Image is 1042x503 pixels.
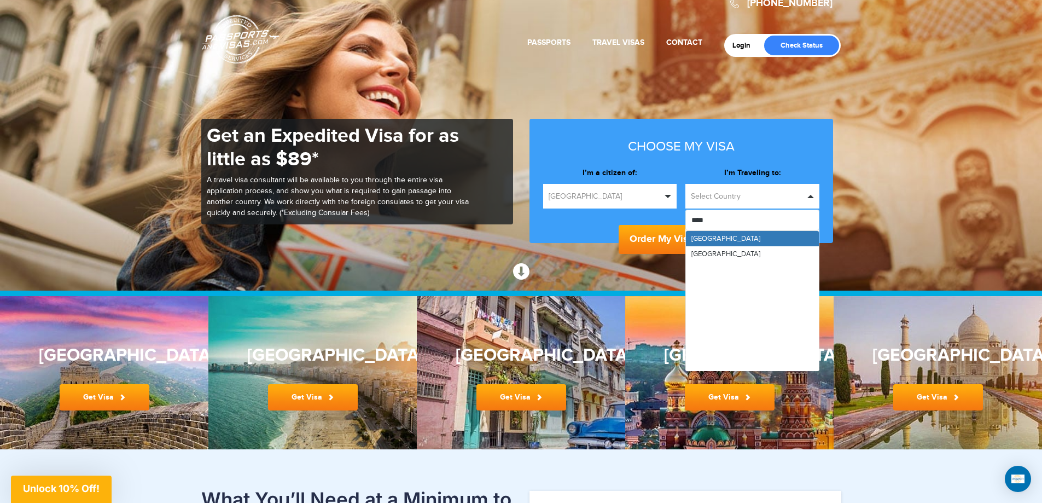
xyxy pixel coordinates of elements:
[11,476,112,503] div: Unlock 10% Off!
[685,184,819,209] button: Select Country
[60,384,149,411] a: Get Visa
[549,191,662,202] span: [GEOGRAPHIC_DATA]
[764,36,839,55] a: Check Status
[202,15,280,64] a: Passports & [DOMAIN_NAME]
[619,225,743,254] button: Order My Visa Now!
[527,38,571,47] a: Passports
[39,346,170,365] h3: [GEOGRAPHIC_DATA]
[732,41,758,50] a: Login
[207,124,469,171] h1: Get an Expedited Visa for as little as $89*
[543,184,677,209] button: [GEOGRAPHIC_DATA]
[685,384,775,411] a: Get Visa
[207,175,469,219] p: A travel visa consultant will be available to you through the entire visa application process, an...
[685,167,819,178] label: I’m Traveling to:
[666,38,702,47] a: Contact
[543,140,819,154] h3: Choose my visa
[691,250,760,258] span: [GEOGRAPHIC_DATA]
[1005,466,1031,492] div: Open Intercom Messenger
[592,38,644,47] a: Travel Visas
[268,384,358,411] a: Get Visa
[691,191,804,202] span: Select Country
[893,384,983,411] a: Get Visa
[23,483,100,494] span: Unlock 10% Off!
[247,346,379,365] h3: [GEOGRAPHIC_DATA]
[543,167,677,178] label: I’m a citizen of:
[664,346,795,365] h3: [GEOGRAPHIC_DATA]
[691,234,760,243] span: [GEOGRAPHIC_DATA]
[456,346,587,365] h3: [GEOGRAPHIC_DATA]
[872,346,1004,365] h3: [GEOGRAPHIC_DATA]
[476,384,566,411] a: Get Visa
